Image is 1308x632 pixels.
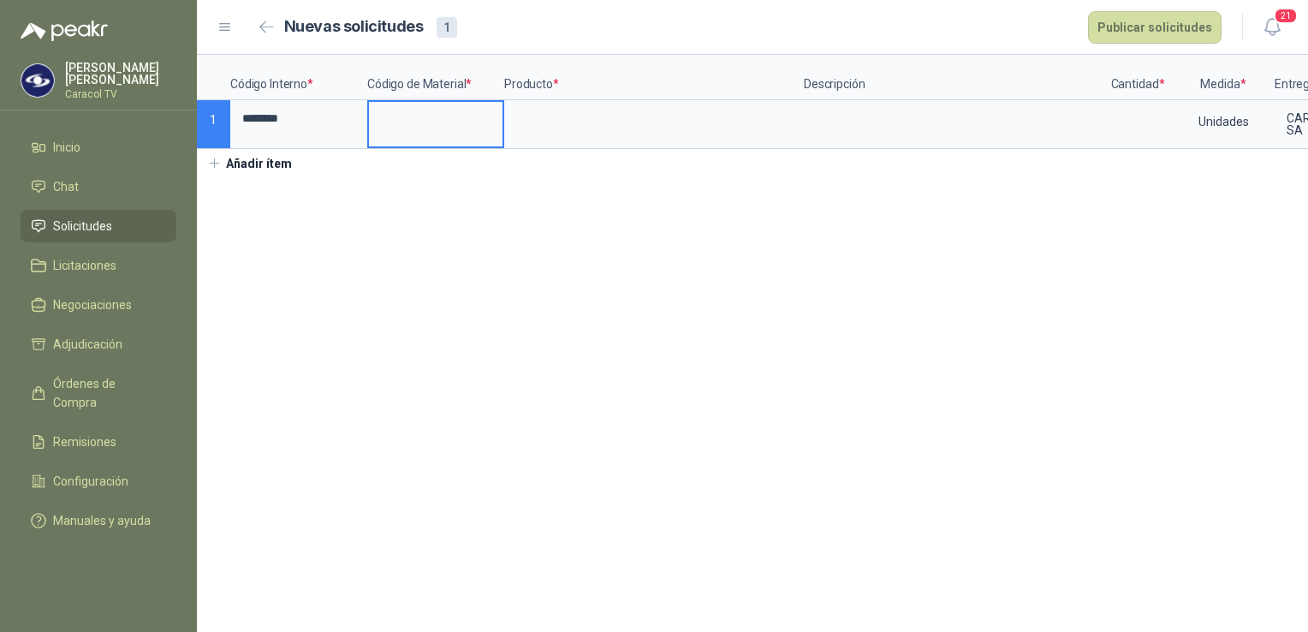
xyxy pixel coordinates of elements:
a: Licitaciones [21,249,176,282]
img: Logo peakr [21,21,108,41]
a: Adjudicación [21,328,176,361]
p: [PERSON_NAME] [PERSON_NAME] [65,62,176,86]
span: Configuración [53,472,128,491]
p: Descripción [804,55,1103,100]
a: Inicio [21,131,176,164]
span: Manuales y ayuda [53,511,151,530]
span: Remisiones [53,432,116,451]
a: Manuales y ayuda [21,504,176,537]
span: Licitaciones [53,256,116,275]
img: Company Logo [21,64,54,97]
h2: Nuevas solicitudes [284,15,424,39]
span: Adjudicación [53,335,122,354]
a: Configuración [21,465,176,498]
a: Solicitudes [21,210,176,242]
p: Código de Material [367,55,504,100]
span: Chat [53,177,79,196]
p: Caracol TV [65,89,176,99]
span: Negociaciones [53,295,132,314]
button: Añadir ítem [197,149,302,178]
p: Código Interno [230,55,367,100]
span: 21 [1274,8,1298,24]
span: Solicitudes [53,217,112,236]
button: Publicar solicitudes [1088,11,1222,44]
p: Producto [504,55,804,100]
a: Órdenes de Compra [21,367,176,419]
p: Medida [1172,55,1275,100]
div: 1 [437,17,457,38]
div: Unidades [1174,102,1273,141]
a: Chat [21,170,176,203]
a: Remisiones [21,426,176,458]
span: Inicio [53,138,80,157]
a: Negociaciones [21,289,176,321]
p: 1 [196,100,230,149]
p: Cantidad [1103,55,1172,100]
button: 21 [1257,12,1287,43]
span: Órdenes de Compra [53,374,160,412]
